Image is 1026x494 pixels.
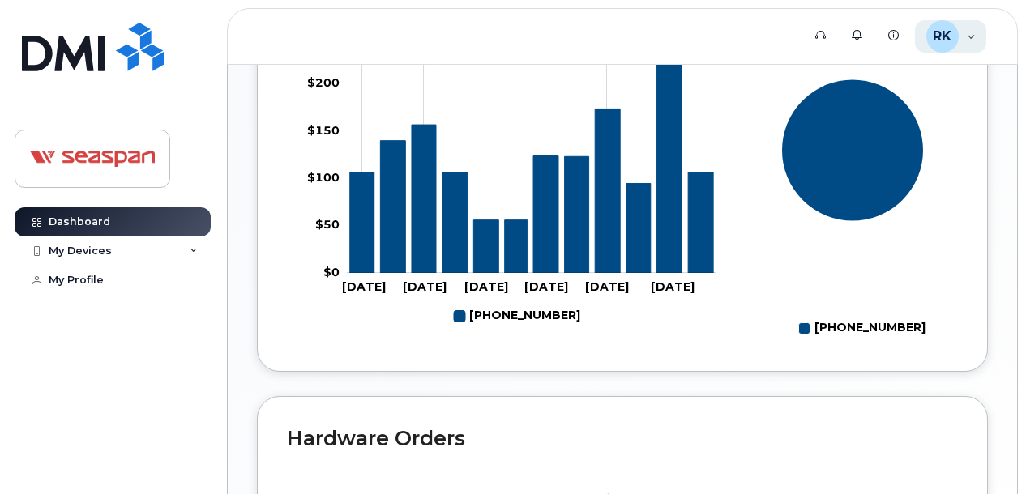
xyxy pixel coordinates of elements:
[781,79,924,222] g: Series
[465,279,509,294] tspan: [DATE]
[342,279,386,294] tspan: [DATE]
[287,426,958,450] h2: Hardware Orders
[323,265,340,279] tspan: $0
[915,20,987,53] div: Rezaul Karim
[307,123,340,138] tspan: $150
[307,170,340,185] tspan: $100
[651,279,695,294] tspan: [DATE]
[315,218,340,232] tspan: $50
[307,76,340,91] tspan: $200
[525,279,569,294] tspan: [DATE]
[403,279,447,294] tspan: [DATE]
[454,303,580,330] g: Legend
[799,315,926,342] g: Legend
[781,79,926,343] g: Chart
[933,27,951,46] span: RK
[586,279,630,294] tspan: [DATE]
[454,303,580,330] g: 604-347-7134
